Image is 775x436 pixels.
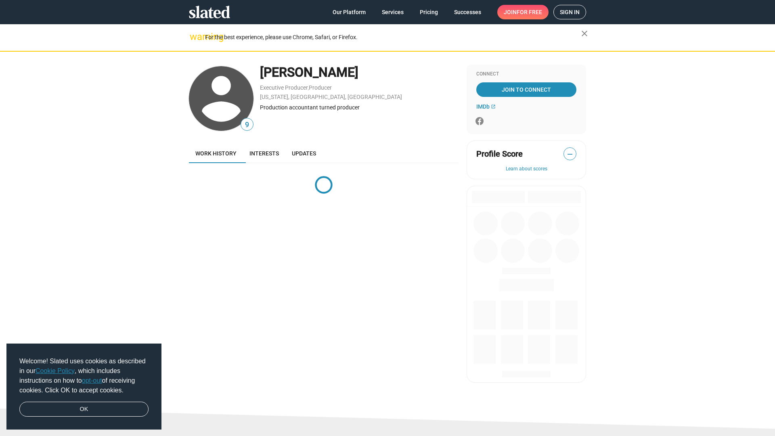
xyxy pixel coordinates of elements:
span: Join [504,5,542,19]
a: Pricing [413,5,444,19]
div: cookieconsent [6,344,161,430]
span: Work history [195,150,237,157]
div: [PERSON_NAME] [260,64,459,81]
mat-icon: warning [190,32,199,42]
span: , [308,86,309,90]
span: Welcome! Slated uses cookies as described in our , which includes instructions on how to of recei... [19,356,149,395]
span: Successes [454,5,481,19]
div: For the best experience, please use Chrome, Safari, or Firefox. [205,32,581,43]
span: Services [382,5,404,19]
a: Successes [448,5,488,19]
div: Production accountant turned producer [260,104,459,111]
span: — [564,149,576,159]
span: Join To Connect [478,82,575,97]
mat-icon: open_in_new [491,104,496,109]
button: Learn about scores [476,166,576,172]
span: Pricing [420,5,438,19]
a: opt-out [82,377,102,384]
span: Sign in [560,5,580,19]
a: Joinfor free [497,5,549,19]
a: Services [375,5,410,19]
a: Work history [189,144,243,163]
span: Our Platform [333,5,366,19]
a: Executive Producer [260,84,308,91]
a: Cookie Policy [36,367,75,374]
div: Connect [476,71,576,78]
span: Updates [292,150,316,157]
span: for free [517,5,542,19]
a: Interests [243,144,285,163]
a: Updates [285,144,323,163]
a: Join To Connect [476,82,576,97]
a: Producer [309,84,332,91]
span: Interests [249,150,279,157]
a: Our Platform [326,5,372,19]
span: 9 [241,119,253,130]
span: Profile Score [476,149,523,159]
mat-icon: close [580,29,589,38]
a: IMDb [476,103,496,110]
a: Sign in [553,5,586,19]
span: IMDb [476,103,490,110]
a: [US_STATE], [GEOGRAPHIC_DATA], [GEOGRAPHIC_DATA] [260,94,402,100]
a: dismiss cookie message [19,402,149,417]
